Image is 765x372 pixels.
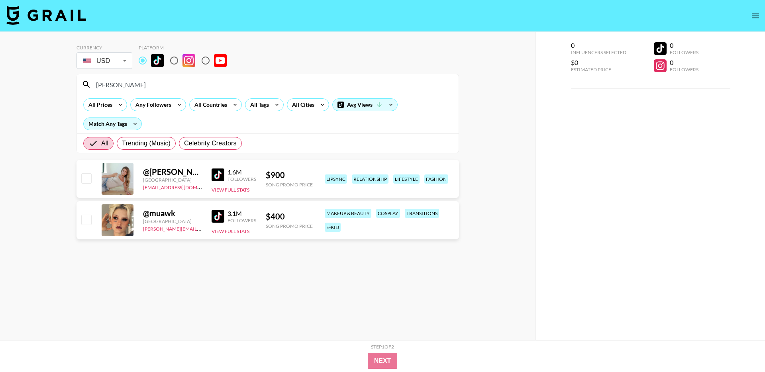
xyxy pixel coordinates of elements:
div: Match Any Tags [84,118,141,130]
div: Estimated Price [571,67,626,72]
div: 0 [571,41,626,49]
div: lifestyle [393,174,420,184]
button: open drawer [747,8,763,24]
div: Platform [139,45,233,51]
img: TikTok [151,54,164,67]
div: @ [PERSON_NAME].[PERSON_NAME] [143,167,202,177]
div: [GEOGRAPHIC_DATA] [143,218,202,224]
img: YouTube [214,54,227,67]
button: Next [368,353,398,369]
a: [EMAIL_ADDRESS][DOMAIN_NAME] [143,183,223,190]
div: @ muawk [143,208,202,218]
div: Song Promo Price [266,182,313,188]
div: fashion [424,174,448,184]
div: 1.6M [228,168,256,176]
div: makeup & beauty [325,209,371,218]
div: Followers [228,217,256,223]
div: Influencers Selected [571,49,626,55]
div: lipsync [325,174,347,184]
img: Grail Talent [6,6,86,25]
div: $0 [571,59,626,67]
div: transitions [405,209,439,218]
iframe: Drift Widget Chat Controller [725,332,755,362]
img: TikTok [212,168,224,181]
span: Celebrity Creators [184,139,237,148]
div: All Cities [287,99,316,111]
div: relationship [352,174,388,184]
div: e-kid [325,223,341,232]
div: Song Promo Price [266,223,313,229]
div: 3.1M [228,209,256,217]
div: [GEOGRAPHIC_DATA] [143,177,202,183]
button: View Full Stats [212,187,249,193]
div: All Tags [245,99,271,111]
div: All Countries [190,99,229,111]
span: All [101,139,108,148]
div: $ 400 [266,211,313,221]
button: View Full Stats [212,228,249,234]
div: Followers [670,67,698,72]
div: 0 [670,59,698,67]
a: [PERSON_NAME][EMAIL_ADDRESS][DOMAIN_NAME] [143,224,261,232]
div: $ 900 [266,170,313,180]
div: Any Followers [131,99,173,111]
img: Instagram [182,54,195,67]
div: cosplay [376,209,400,218]
input: Search by User Name [91,78,454,91]
div: 0 [670,41,698,49]
div: Followers [228,176,256,182]
div: Currency [76,45,132,51]
span: Trending (Music) [122,139,171,148]
div: Followers [670,49,698,55]
div: Avg Views [333,99,397,111]
div: All Prices [84,99,114,111]
div: USD [78,54,131,68]
img: TikTok [212,210,224,223]
div: Step 1 of 2 [371,344,394,350]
